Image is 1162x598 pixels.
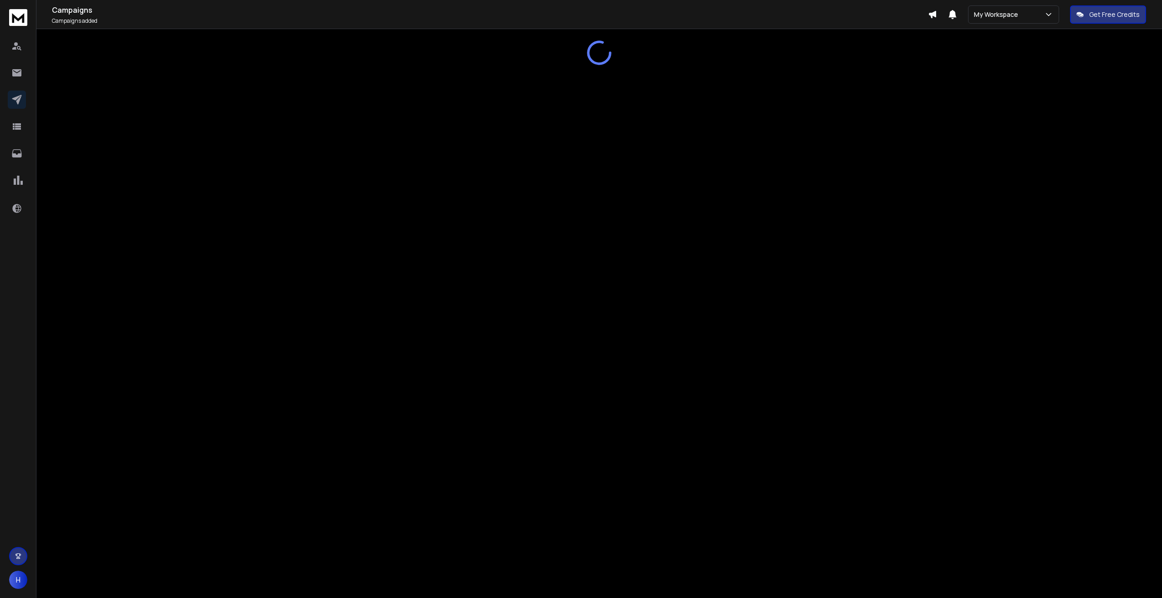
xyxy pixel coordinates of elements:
h1: Campaigns [52,5,928,15]
p: Campaigns added [52,17,928,25]
p: Get Free Credits [1089,10,1140,19]
p: My Workspace [974,10,1022,19]
button: H [9,571,27,589]
button: Get Free Credits [1070,5,1146,24]
img: logo [9,9,27,26]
